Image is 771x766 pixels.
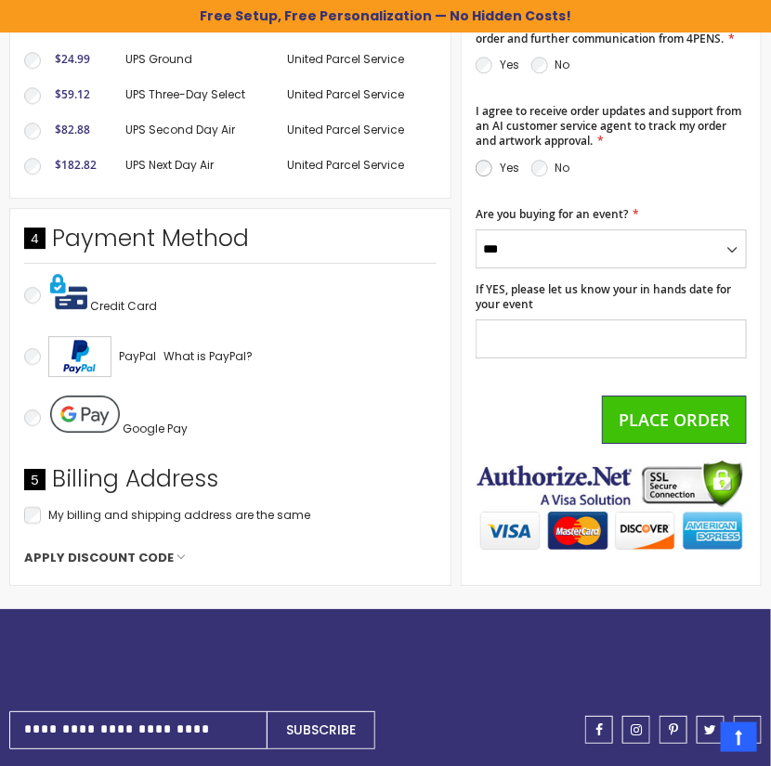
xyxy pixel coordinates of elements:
span: facebook [595,723,603,736]
span: $182.82 [55,157,97,173]
td: United Parcel Service [278,43,437,78]
span: Apply Discount Code [24,550,174,566]
span: twitter [705,723,717,736]
span: $59.12 [55,86,90,102]
span: I agree to receive order updates and support from an AI customer service agent to track my order ... [476,102,741,148]
td: United Parcel Service [278,78,437,113]
td: UPS Next Day Air [116,149,278,184]
label: Yes [500,159,519,175]
label: No [555,56,570,71]
td: UPS Three-Day Select [116,78,278,113]
img: Acceptance Mark [48,336,111,377]
span: Place Order [619,409,730,431]
span: $82.88 [55,122,90,137]
img: Pay with Google Pay [50,396,120,433]
button: Subscribe [267,711,375,749]
div: Payment Method [24,223,437,264]
button: Place Order [602,396,747,444]
td: United Parcel Service [278,149,437,184]
div: Billing Address [24,463,437,504]
a: facebook [585,716,613,744]
a: linkedin [734,716,762,744]
span: Are you buying for an event? [476,205,628,221]
label: Yes [500,56,519,71]
td: UPS Ground [116,43,278,78]
span: What is PayPal? [163,348,253,364]
span: Google Pay [123,421,188,436]
span: My billing and shipping address are the same [48,507,310,523]
a: instagram [622,716,650,744]
img: Pay with credit card [50,273,87,310]
td: UPS Second Day Air [116,113,278,149]
span: Subscribe [286,721,356,739]
a: What is PayPal? [163,345,253,368]
span: $24.99 [55,51,90,67]
span: instagram [631,723,642,736]
span: If YES, please let us know your in hands date for your event [476,280,731,311]
span: Credit Card [90,298,157,314]
label: No [555,159,570,175]
span: pinterest [669,723,678,736]
a: twitter [697,716,725,744]
a: Top [721,722,757,752]
td: United Parcel Service [278,113,437,149]
span: PayPal [119,348,156,364]
a: pinterest [660,716,687,744]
